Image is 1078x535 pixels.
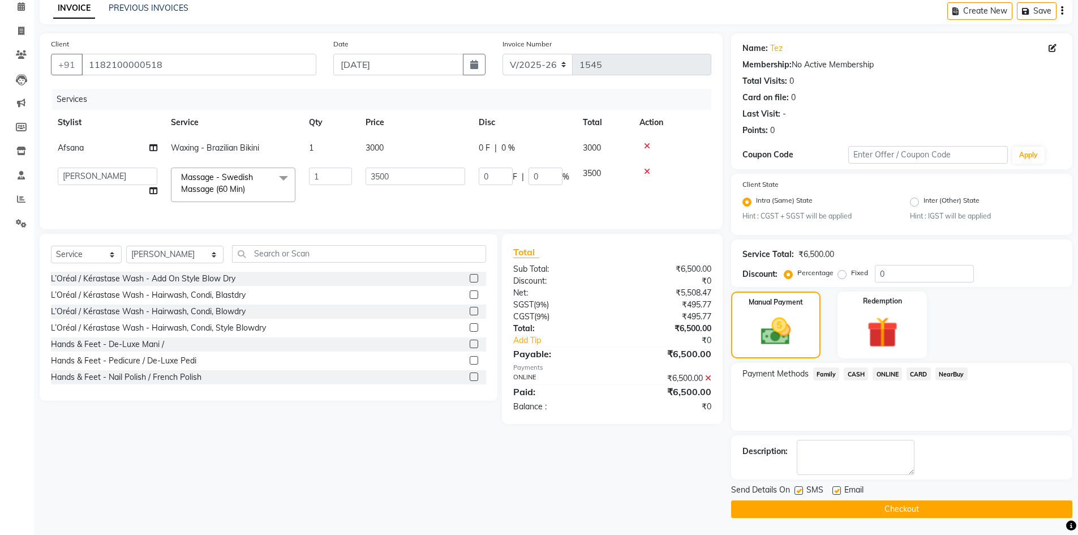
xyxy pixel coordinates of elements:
img: _cash.svg [751,314,800,349]
img: _gift.svg [857,313,908,352]
span: Family [813,367,840,380]
label: Date [333,39,349,49]
label: Inter (Other) State [924,195,980,209]
div: ₹6,500.00 [612,347,720,361]
span: CARD [907,367,931,380]
th: Qty [302,110,359,135]
div: Last Visit: [742,108,780,120]
div: Coupon Code [742,149,849,161]
th: Price [359,110,472,135]
span: Total [513,246,539,258]
span: SMS [806,484,823,498]
span: Payment Methods [742,368,809,380]
a: x [245,184,250,194]
button: Apply [1012,147,1045,164]
div: Payments [513,363,711,373]
span: SGST [513,299,534,310]
div: Discount: [505,275,612,287]
div: Hands & Feet - Nail Polish / French Polish [51,371,201,383]
div: ( ) [505,311,612,323]
label: Redemption [863,296,902,306]
span: Afsana [58,143,84,153]
label: Invoice Number [503,39,552,49]
span: Massage - Swedish Massage (60 Min) [181,172,253,194]
a: PREVIOUS INVOICES [109,3,188,13]
input: Search or Scan [232,245,487,263]
th: Stylist [51,110,164,135]
button: Checkout [731,500,1072,518]
div: Net: [505,287,612,299]
span: ONLINE [873,367,902,380]
span: 0 F [479,142,490,154]
th: Service [164,110,302,135]
button: +91 [51,54,83,75]
span: 3000 [366,143,384,153]
div: L’Oréal / Kérastase Wash - Add On Style Blow Dry [51,273,235,285]
a: Add Tip [505,335,630,346]
span: Email [844,484,864,498]
th: Disc [472,110,576,135]
div: ₹6,500.00 [612,323,720,335]
div: Total Visits: [742,75,787,87]
div: 0 [770,125,775,136]
small: Hint : IGST will be applied [910,211,1061,221]
div: Service Total: [742,249,794,260]
div: ₹0 [612,401,720,413]
button: Save [1017,2,1056,20]
button: Create New [947,2,1012,20]
div: ONLINE [505,373,612,384]
span: 9% [536,312,547,321]
div: L’Oréal / Kérastase Wash - Hairwash, Condi, Style Blowdry [51,322,266,334]
span: CASH [844,367,868,380]
span: F [513,171,517,183]
span: Waxing - Brazilian Bikini [171,143,259,153]
label: Client State [742,179,779,190]
div: L’Oréal / Kérastase Wash - Hairwash, Condi, Blowdry [51,306,246,318]
div: Sub Total: [505,263,612,275]
span: % [562,171,569,183]
div: ₹0 [630,335,720,346]
div: No Active Membership [742,59,1061,71]
span: 1 [309,143,313,153]
th: Total [576,110,633,135]
span: 3000 [583,143,601,153]
a: Tez [770,42,783,54]
div: ₹495.77 [612,299,720,311]
div: Points: [742,125,768,136]
div: ₹0 [612,275,720,287]
div: Name: [742,42,768,54]
div: Hands & Feet - Pedicure / De-Luxe Pedi [51,355,196,367]
div: ₹6,500.00 [612,373,720,384]
span: | [495,142,497,154]
div: ₹6,500.00 [612,385,720,399]
div: 0 [791,92,796,104]
div: ₹5,508.47 [612,287,720,299]
span: 3500 [583,168,601,178]
div: ( ) [505,299,612,311]
div: ₹6,500.00 [798,249,834,260]
div: Description: [742,446,788,457]
div: - [783,108,786,120]
input: Search by Name/Mobile/Email/Code [81,54,316,75]
div: Total: [505,323,612,335]
div: Services [52,89,720,110]
input: Enter Offer / Coupon Code [848,146,1008,164]
label: Intra (Same) State [756,195,813,209]
div: Payable: [505,347,612,361]
span: NearBuy [935,367,968,380]
div: Paid: [505,385,612,399]
span: 9% [536,300,547,309]
div: ₹495.77 [612,311,720,323]
span: CGST [513,311,534,322]
label: Client [51,39,69,49]
span: 0 % [501,142,515,154]
div: Balance : [505,401,612,413]
label: Percentage [797,268,834,278]
div: Hands & Feet - De-Luxe Mani / [51,339,164,350]
small: Hint : CGST + SGST will be applied [742,211,894,221]
div: Membership: [742,59,792,71]
label: Manual Payment [749,297,803,307]
div: Card on file: [742,92,789,104]
span: Send Details On [731,484,790,498]
div: ₹6,500.00 [612,263,720,275]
